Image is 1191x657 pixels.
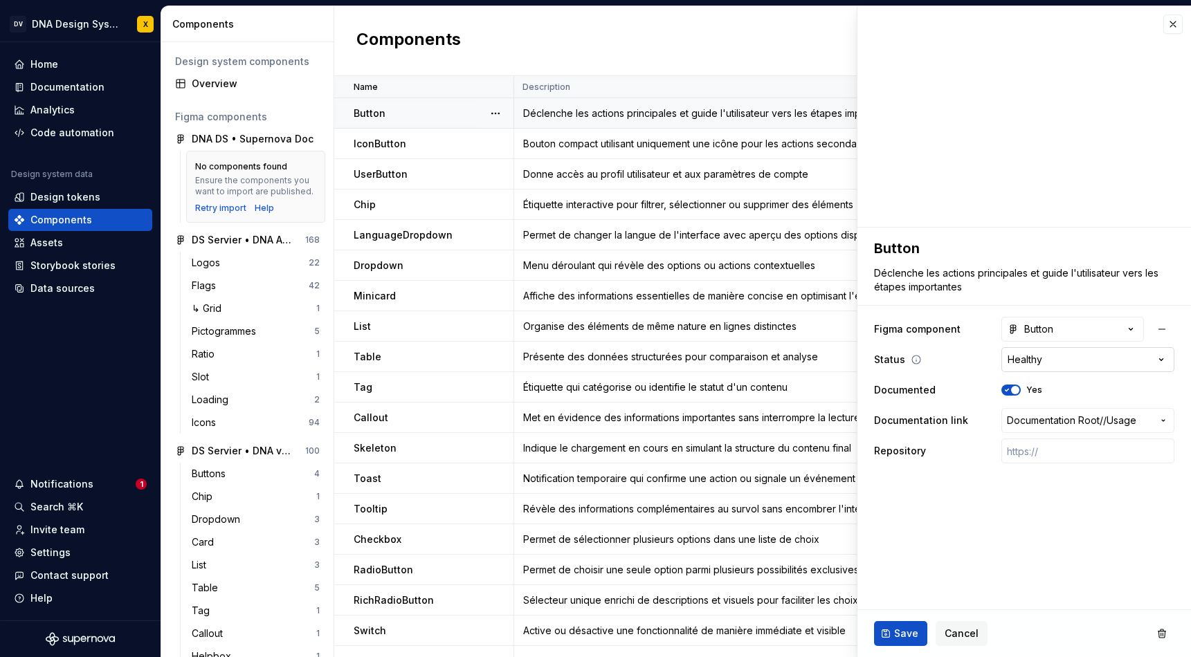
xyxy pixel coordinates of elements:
div: 1 [316,605,320,616]
p: Callout [354,411,388,425]
span: Usage [1107,414,1136,427]
div: 100 [305,445,320,456]
a: Settings [8,542,152,564]
div: ↳ Grid [192,302,227,315]
a: Analytics [8,99,152,121]
div: Data sources [30,281,95,295]
div: 5 [314,582,320,593]
div: Components [172,17,328,31]
div: Organise des éléments de même nature en lignes distinctes [515,320,881,333]
p: Chip [354,198,376,212]
div: Design system components [175,55,320,68]
div: DV [10,16,26,33]
svg: Supernova Logo [46,632,115,646]
span: / [1103,414,1107,427]
p: RichRadioButton [354,593,434,607]
div: 1 [316,371,320,382]
a: Design tokens [8,186,152,208]
button: Contact support [8,564,152,586]
div: Ratio [192,347,220,361]
div: Permet de choisir une seule option parmi plusieurs possibilités exclusives [515,563,881,577]
div: Dropdown [192,512,246,526]
div: Documentation [30,80,104,94]
div: Home [30,57,58,71]
a: Callout1 [186,622,325,645]
div: Storybook stories [30,259,116,272]
a: Code automation [8,122,152,144]
div: Buttons [192,467,231,481]
div: 1 [316,491,320,502]
label: Documented [874,383,936,397]
div: Analytics [30,103,75,117]
div: Active ou désactive une fonctionnalité de manière immédiate et visible [515,624,881,638]
label: Figma component [874,322,961,336]
div: Assets [30,236,63,250]
p: Checkbox [354,533,401,546]
div: 42 [309,280,320,291]
span: Cancel [945,627,979,640]
div: Code automation [30,126,114,140]
div: Design system data [11,169,93,180]
div: Invite team [30,523,84,537]
p: Dropdown [354,259,403,272]
p: Name [354,82,378,93]
div: Indique le chargement en cours en simulant la structure du contenu final [515,441,881,455]
div: Icons [192,416,221,429]
div: Components [30,213,92,227]
div: Menu déroulant qui révèle des options ou actions contextuelles [515,259,881,272]
div: 1 [316,349,320,360]
a: Table5 [186,577,325,599]
div: Contact support [30,568,109,582]
a: Components [8,209,152,231]
div: Ensure the components you want to import are published. [195,175,316,197]
h2: Components [356,28,461,53]
div: Présente des données structurées pour comparaison et analyse [515,350,881,364]
a: Storybook stories [8,255,152,277]
button: Save [874,621,927,646]
button: Button [1001,317,1144,342]
div: Permet de changer la langue de l'interface avec aperçu des options disponibles [515,228,881,242]
div: 2 [314,394,320,405]
div: Search ⌘K [30,500,83,514]
a: ↳ Grid1 [186,297,325,320]
span: Save [894,627,918,640]
span: 1 [136,479,147,490]
textarea: Button [871,236,1172,261]
textarea: Déclenche les actions principales et guide l'utilisateur vers les étapes importantes [871,263,1172,297]
div: Loading [192,393,234,407]
a: Ratio1 [186,343,325,365]
button: Retry import [195,203,246,214]
p: Table [354,350,381,364]
div: 94 [309,417,320,428]
div: List [192,558,212,572]
div: DNA DS • Supernova Doc [192,132,313,146]
a: Logos22 [186,252,325,274]
a: DNA DS • Supernova Doc [170,128,325,150]
div: Design tokens [30,190,100,204]
p: Button [354,107,385,120]
a: Card3 [186,531,325,553]
div: Figma components [175,110,320,124]
button: Documentation Root//Usage [1001,408,1174,433]
p: Skeleton [354,441,397,455]
div: Étiquette interactive pour filtrer, sélectionner ou supprimer des éléments [515,198,881,212]
p: Minicard [354,289,396,303]
div: Help [255,203,274,214]
a: Pictogrammes5 [186,320,325,342]
label: Yes [1026,385,1042,396]
div: X [143,19,148,30]
div: Notification temporaire qui confirme une action ou signale un événement [515,472,881,485]
div: Settings [30,546,71,559]
label: Documentation link [874,414,968,427]
div: Tag [192,604,215,618]
a: List3 [186,554,325,576]
p: LanguageDropdown [354,228,453,242]
div: Notifications [30,477,93,491]
div: Slot [192,370,215,384]
div: DS Servier • DNA Assets [192,233,295,247]
a: Assets [8,232,152,254]
span: Documentation Root / [1007,414,1103,427]
p: Tag [354,380,372,394]
div: 4 [314,468,320,479]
